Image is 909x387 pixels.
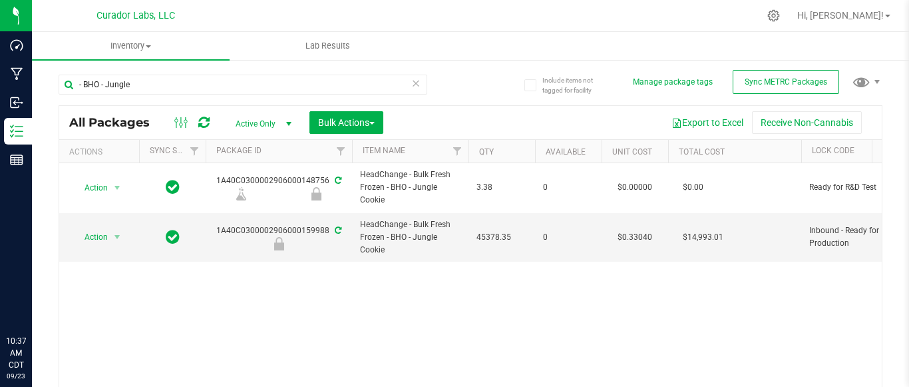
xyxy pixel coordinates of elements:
span: 0 [543,231,594,244]
div: Inbound - Ready for Production [204,237,354,250]
input: Search Package ID, Item Name, SKU, Lot or Part Number... [59,75,427,95]
div: Lab Sample [204,187,279,200]
a: Lock Code [812,146,854,155]
span: Sync from Compliance System [333,226,341,235]
button: Bulk Actions [309,111,383,134]
td: $0.33040 [602,213,668,262]
p: 10:37 AM CDT [6,335,26,371]
button: Export to Excel [663,111,752,134]
a: Filter [447,140,468,163]
a: Filter [330,140,352,163]
span: Inbound - Ready for Production [809,224,893,250]
span: $14,993.01 [676,228,730,247]
span: Ready for R&D Test [809,181,893,194]
a: Sync Status [150,146,201,155]
span: Lab Results [287,40,368,52]
a: Filter [184,140,206,163]
button: Sync METRC Packages [733,70,839,94]
inline-svg: Dashboard [10,39,23,52]
span: $0.00 [676,178,710,197]
div: 1A40C0300002906000148756 [204,175,354,200]
a: Inventory [32,32,230,60]
div: Manage settings [765,9,782,22]
span: 45378.35 [476,231,527,244]
inline-svg: Reports [10,153,23,167]
iframe: Resource center [13,280,53,320]
span: Action [73,228,108,246]
a: Available [546,147,586,157]
span: HeadChange - Bulk Fresh Frozen - BHO - Jungle Cookie [360,169,460,207]
span: 3.38 [476,181,527,194]
span: 0 [543,181,594,194]
inline-svg: Inbound [10,96,23,109]
span: All Packages [69,115,163,130]
a: Qty [479,147,494,157]
span: Bulk Actions [318,117,375,128]
span: Sync from Compliance System [333,176,341,185]
inline-svg: Inventory [10,125,23,138]
a: Unit Cost [612,147,652,157]
span: Inventory [32,40,230,52]
a: Package ID [216,146,262,155]
inline-svg: Manufacturing [10,67,23,81]
button: Manage package tags [633,77,713,88]
span: select [109,179,126,197]
span: Hi, [PERSON_NAME]! [797,10,884,21]
a: Total Cost [679,147,725,157]
button: Receive Non-Cannabis [752,111,862,134]
span: Include items not tagged for facility [542,75,609,95]
span: Sync METRC Packages [745,77,827,87]
span: select [109,228,126,246]
span: In Sync [166,228,180,246]
div: Ready for R&D Test [279,187,354,200]
a: Lab Results [230,32,427,60]
div: 1A40C0300002906000159988 [204,224,354,250]
td: $0.00000 [602,163,668,213]
a: Item Name [363,146,405,155]
div: Actions [69,147,134,157]
p: 09/23 [6,371,26,381]
span: Curador Labs, LLC [96,10,175,21]
span: HeadChange - Bulk Fresh Frozen - BHO - Jungle Cookie [360,218,460,257]
span: Action [73,179,108,197]
span: Clear [411,75,421,92]
span: In Sync [166,178,180,196]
